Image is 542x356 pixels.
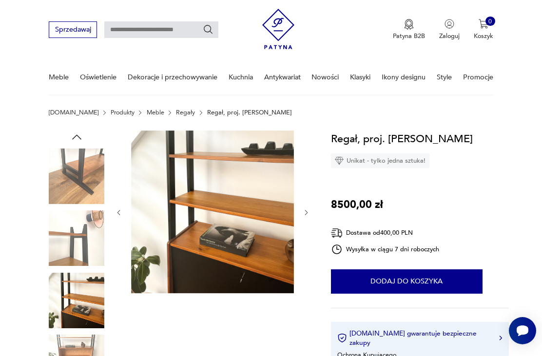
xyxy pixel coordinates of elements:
[49,210,104,266] img: Zdjęcie produktu Regał, proj. Rajmund Teofil Hałas
[331,227,439,239] div: Dostawa od 400,00 PLN
[264,60,301,94] a: Antykwariat
[331,244,439,255] div: Wysyłka w ciągu 7 dni roboczych
[49,21,97,37] button: Sprzedawaj
[439,32,460,40] p: Zaloguj
[311,60,339,94] a: Nowości
[49,60,69,94] a: Meble
[337,333,347,343] img: Ikona certyfikatu
[128,60,217,94] a: Dekoracje i przechowywanie
[49,109,98,116] a: [DOMAIN_NAME]
[203,24,213,35] button: Szukaj
[229,60,253,94] a: Kuchnia
[49,149,104,204] img: Zdjęcie produktu Regał, proj. Rajmund Teofil Hałas
[335,156,344,165] img: Ikona diamentu
[474,19,493,40] button: 0Koszyk
[474,32,493,40] p: Koszyk
[439,19,460,40] button: Zaloguj
[331,269,483,294] button: Dodaj do koszyka
[499,336,502,340] img: Ikona strzałki w prawo
[350,60,370,94] a: Klasyki
[382,60,426,94] a: Ikony designu
[147,109,164,116] a: Meble
[485,17,495,26] div: 0
[331,196,383,213] p: 8500,00 zł
[331,227,343,239] img: Ikona dostawy
[479,19,488,29] img: Ikona koszyka
[331,131,473,147] h1: Regał, proj. [PERSON_NAME]
[49,273,104,328] img: Zdjęcie produktu Regał, proj. Rajmund Teofil Hałas
[337,329,502,347] button: [DOMAIN_NAME] gwarantuje bezpieczne zakupy
[463,60,493,94] a: Promocje
[80,60,116,94] a: Oświetlenie
[404,19,414,30] img: Ikona medalu
[111,109,135,116] a: Produkty
[207,109,292,116] p: Regał, proj. [PERSON_NAME]
[445,19,454,29] img: Ikonka użytkownika
[509,317,536,344] iframe: Smartsupp widget button
[393,19,425,40] a: Ikona medaluPatyna B2B
[176,109,195,116] a: Regały
[437,60,452,94] a: Style
[331,153,429,168] div: Unikat - tylko jedna sztuka!
[393,32,425,40] p: Patyna B2B
[49,27,97,33] a: Sprzedawaj
[393,19,425,40] button: Patyna B2B
[131,131,294,293] img: Zdjęcie produktu Regał, proj. Rajmund Teofil Hałas
[262,5,295,53] img: Patyna - sklep z meblami i dekoracjami vintage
